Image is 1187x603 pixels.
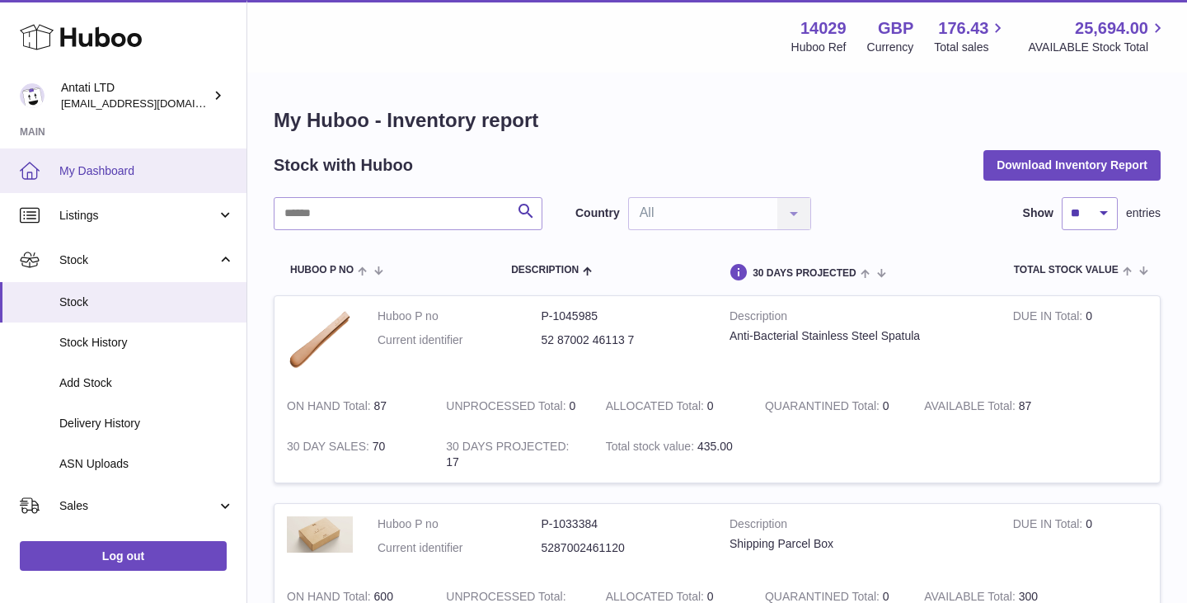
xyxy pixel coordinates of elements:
[1028,40,1167,55] span: AVAILABLE Stock Total
[593,386,753,426] td: 0
[730,536,988,552] div: Shipping Parcel Box
[59,498,217,514] span: Sales
[274,107,1161,134] h1: My Huboo - Inventory report
[983,150,1161,180] button: Download Inventory Report
[1023,205,1053,221] label: Show
[59,252,217,268] span: Stock
[791,40,847,55] div: Huboo Ref
[730,328,988,344] div: Anti-Bacterial Stainless Steel Spatula
[697,440,733,453] span: 435.00
[765,399,883,417] strong: QUARANTINED Total
[446,399,569,417] strong: UNPROCESSED Total
[1013,517,1086,535] strong: DUE IN Total
[20,83,45,108] img: toufic@antatiskin.com
[434,386,593,426] td: 0
[274,426,434,483] td: 70
[753,268,856,279] span: 30 DAYS PROJECTED
[1014,265,1119,276] span: Total stock value
[934,17,1007,55] a: 176.43 Total sales
[606,440,697,457] strong: Total stock value
[287,516,353,553] img: product image
[59,208,217,224] span: Listings
[290,265,354,276] span: Huboo P no
[878,17,913,40] strong: GBP
[378,332,542,348] dt: Current identifier
[59,294,234,310] span: Stock
[542,309,706,324] dd: P-1045985
[287,399,374,417] strong: ON HAND Total
[287,309,353,370] img: product image
[287,440,373,457] strong: 30 DAY SALES
[434,426,593,483] td: 17
[883,590,889,603] span: 0
[575,205,620,221] label: Country
[274,154,413,177] h2: Stock with Huboo
[511,265,579,276] span: Description
[378,516,542,532] dt: Huboo P no
[924,399,1018,417] strong: AVAILABLE Total
[542,516,706,532] dd: P-1033384
[867,40,914,55] div: Currency
[938,17,988,40] span: 176.43
[20,541,227,571] a: Log out
[1001,296,1160,386] td: 0
[1001,504,1160,577] td: 0
[912,386,1071,426] td: 87
[1075,17,1148,40] span: 25,694.00
[274,386,434,426] td: 87
[446,440,569,457] strong: 30 DAYS PROJECTED
[59,335,234,351] span: Stock History
[61,80,209,111] div: Antati LTD
[59,163,234,179] span: My Dashboard
[59,416,234,431] span: Delivery History
[378,309,542,324] dt: Huboo P no
[59,375,234,391] span: Add Stock
[378,540,542,556] dt: Current identifier
[61,97,242,110] span: [EMAIL_ADDRESS][DOMAIN_NAME]
[800,17,847,40] strong: 14029
[59,456,234,472] span: ASN Uploads
[1028,17,1167,55] a: 25,694.00 AVAILABLE Stock Total
[1126,205,1161,221] span: entries
[542,332,706,348] dd: 52 87002 46113 7
[542,540,706,556] dd: 5287002461120
[883,399,889,412] span: 0
[730,516,988,536] strong: Description
[1013,309,1086,327] strong: DUE IN Total
[606,399,707,417] strong: ALLOCATED Total
[934,40,1007,55] span: Total sales
[730,309,988,328] strong: Description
